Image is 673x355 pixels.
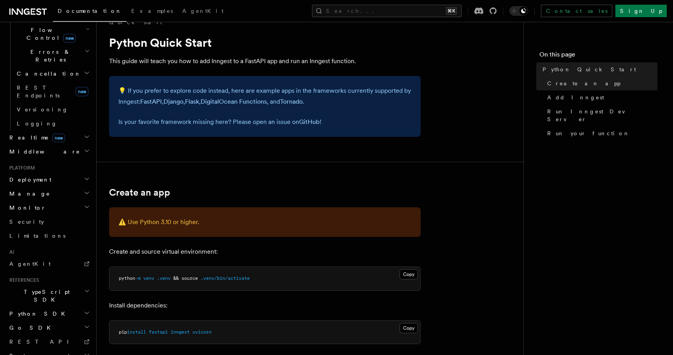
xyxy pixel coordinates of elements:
a: GitHub [299,118,320,125]
a: Sign Up [615,5,667,17]
a: Examples [127,2,178,21]
span: Python SDK [6,310,70,318]
span: Add Inngest [547,94,604,101]
span: Platform [6,165,35,171]
span: .venv/bin/activate [201,276,250,281]
span: source [181,276,198,281]
a: Flask [185,98,199,105]
a: Python Quick Start [539,62,657,76]
span: && [173,276,179,281]
span: Flow Control [14,26,86,42]
span: new [52,134,65,142]
span: Manage [6,190,50,198]
span: Realtime [6,134,65,141]
button: Python SDK [6,307,92,321]
a: Limitations [6,229,92,243]
a: Documentation [53,2,127,22]
button: TypeScript SDK [6,285,92,307]
span: new [63,34,76,42]
span: Logging [17,120,57,127]
span: pip [119,329,127,335]
button: Search...⌘K [312,5,462,17]
span: Deployment [6,176,51,184]
span: Limitations [9,233,65,239]
span: Examples [131,8,173,14]
span: uvicorn [192,329,211,335]
button: Go SDK [6,321,92,335]
p: Create and source virtual environment: [109,246,421,257]
kbd: ⌘K [446,7,457,15]
h1: Python Quick Start [109,35,421,49]
button: Cancellation [14,67,92,81]
a: REST API [6,335,92,349]
a: Run Inngest Dev Server [544,104,657,126]
button: Monitor [6,201,92,215]
button: Manage [6,187,92,201]
button: Errors & Retries [14,45,92,67]
span: Create an app [547,79,620,87]
a: Quick start [109,18,162,26]
button: Copy [400,269,418,279]
a: Django [164,98,183,105]
p: Install dependencies: [109,300,421,311]
span: AgentKit [9,261,51,267]
h4: On this page [539,50,657,62]
a: DigitalOcean Functions [201,98,267,105]
button: Realtimenew [6,131,92,145]
a: Security [6,215,92,229]
a: FastAPI [140,98,162,105]
button: Flow Controlnew [14,23,92,45]
span: Monitor [6,204,46,212]
span: Versioning [17,106,68,113]
span: Cancellation [14,70,81,78]
p: ⚠️ Use Python 3.10 or higher. [118,217,411,228]
a: Create an app [544,76,657,90]
span: Security [9,219,44,225]
span: python [119,276,135,281]
a: Versioning [14,102,92,117]
span: inngest [171,329,190,335]
a: Contact sales [541,5,612,17]
span: REST API [9,339,76,345]
span: Run your function [547,129,630,137]
span: new [76,87,88,96]
span: venv [143,276,154,281]
span: TypeScript SDK [6,288,84,304]
a: Add Inngest [544,90,657,104]
span: -m [135,276,141,281]
span: Go SDK [6,324,55,332]
span: AgentKit [182,8,224,14]
button: Toggle dark mode [509,6,528,16]
span: References [6,277,39,283]
span: REST Endpoints [17,85,60,99]
span: fastapi [149,329,168,335]
span: Middleware [6,148,80,155]
span: Run Inngest Dev Server [547,108,657,123]
a: Create an app [109,187,170,198]
button: Copy [400,323,418,333]
p: 💡 If you prefer to explore code instead, here are example apps in the frameworks currently suppor... [118,85,411,107]
span: .venv [157,276,171,281]
a: AgentKit [178,2,228,21]
p: This guide will teach you how to add Inngest to a FastAPI app and run an Inngest function. [109,56,421,67]
span: Python Quick Start [543,65,636,73]
span: install [127,329,146,335]
a: Run your function [544,126,657,140]
a: Logging [14,117,92,131]
span: Documentation [58,8,122,14]
span: AI [6,249,14,255]
a: Tornado [280,98,303,105]
button: Deployment [6,173,92,187]
p: Is your favorite framework missing here? Please open an issue on ! [118,117,411,127]
a: AgentKit [6,257,92,271]
button: Middleware [6,145,92,159]
span: Errors & Retries [14,48,85,64]
a: REST Endpointsnew [14,81,92,102]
